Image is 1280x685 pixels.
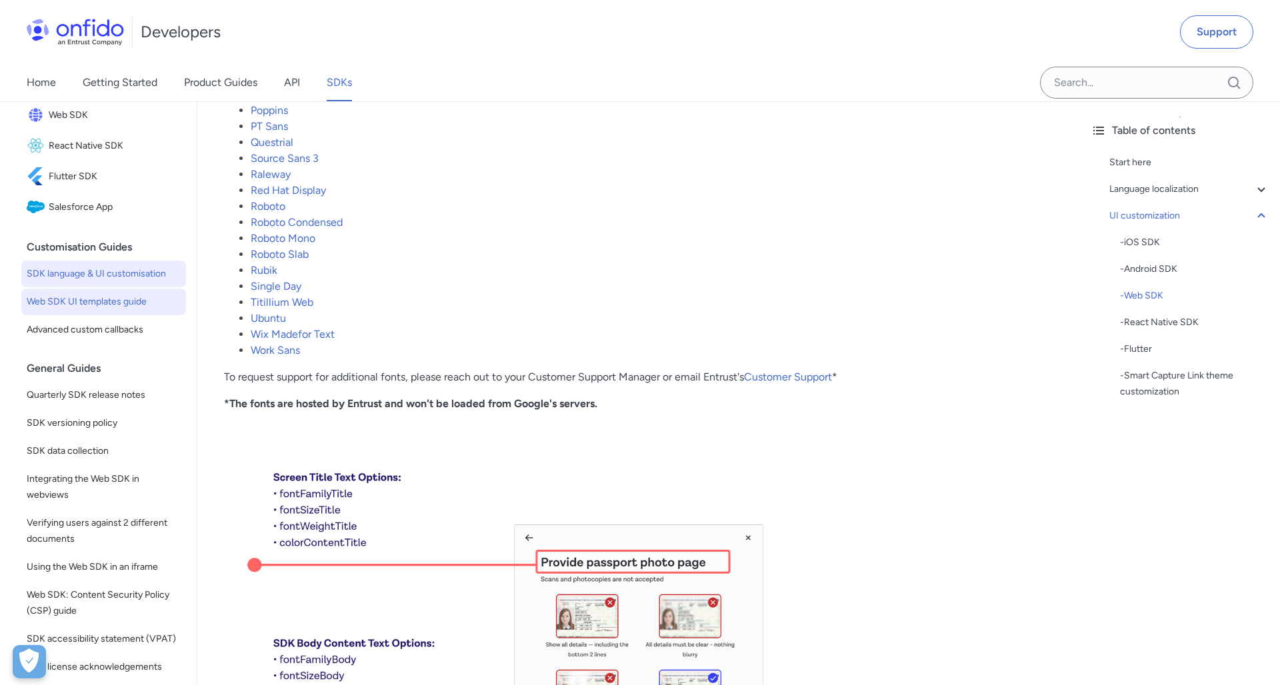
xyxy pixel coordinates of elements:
a: Web SDK UI templates guide [21,289,186,315]
span: SDK accessibility statement (VPAT) [27,631,181,647]
a: SDK accessibility statement (VPAT) [21,626,186,652]
span: SDK data collection [27,443,181,459]
img: IconWeb SDK [27,106,49,125]
a: Raleway [251,168,291,181]
a: SDKs [327,64,352,101]
a: Support [1180,15,1253,49]
a: IconWeb SDKWeb SDK [21,101,186,130]
a: -Flutter [1120,341,1269,357]
a: -Web SDK [1120,288,1269,304]
a: Quarterly SDK release notes [21,382,186,408]
img: IconReact Native SDK [27,137,49,155]
a: Web SDK: Content Security Policy (CSP) guide [21,582,186,624]
a: Using the Web SDK in an iframe [21,554,186,580]
div: - Android SDK [1120,261,1269,277]
div: - Web SDK [1120,288,1269,304]
a: -iOS SDK [1120,235,1269,251]
a: Integrating the Web SDK in webviews [21,466,186,508]
button: Open Preferences [13,645,46,678]
a: Questrial [251,136,293,149]
a: -Smart Capture Link theme customization [1120,368,1269,400]
div: - Smart Capture Link theme customization [1120,368,1269,400]
a: Single Day [251,280,301,293]
a: Roboto [251,200,285,213]
a: Rubik [251,264,277,277]
a: IconReact Native SDKReact Native SDK [21,131,186,161]
a: Poppins [251,104,288,117]
a: IconSalesforce AppSalesforce App [21,193,186,222]
a: Customer Support [744,370,832,383]
strong: *The fonts are hosted by Entrust and won't be loaded from Google's servers. [224,397,597,410]
a: SDK license acknowledgements [21,654,186,680]
span: SDK license acknowledgements [27,659,181,675]
a: API [284,64,300,101]
a: SDK data collection [21,438,186,464]
a: Ubuntu [251,312,286,325]
span: Web SDK UI templates guide [27,294,181,310]
a: -Android SDK [1120,261,1269,277]
div: Customisation Guides [27,234,191,261]
a: Home [27,64,56,101]
span: Advanced custom callbacks [27,322,181,338]
span: Using the Web SDK in an iframe [27,559,181,575]
a: Roboto Slab [251,248,309,261]
img: Onfido Logo [27,19,124,45]
a: -React Native SDK [1120,315,1269,331]
a: Work Sans [251,344,300,356]
span: Web SDK: Content Security Policy (CSP) guide [27,587,181,619]
span: Verifying users against 2 different documents [27,515,181,547]
div: - React Native SDK [1120,315,1269,331]
span: Salesforce App [49,198,181,217]
span: React Native SDK [49,137,181,155]
a: Start here [1109,155,1269,171]
div: Table of contents [1091,123,1269,139]
a: Red Hat Display [251,184,326,197]
a: SDK versioning policy [21,410,186,436]
span: SDK versioning policy [27,415,181,431]
h1: Developers [141,21,221,43]
a: Source Sans 3 [251,152,319,165]
span: Web SDK [49,106,181,125]
a: Verifying users against 2 different documents [21,510,186,552]
div: - iOS SDK [1120,235,1269,251]
a: Roboto Condensed [251,216,343,229]
img: IconSalesforce App [27,198,49,217]
p: To request support for additional fonts, please reach out to your Customer Support Manager or ema... [224,369,1053,385]
span: SDK language & UI customisation [27,266,181,282]
a: Product Guides [184,64,257,101]
div: General Guides [27,355,191,382]
a: SDK language & UI customisation [21,261,186,287]
span: Flutter SDK [49,167,181,186]
a: PT Sans [251,120,288,133]
a: Language localization [1109,181,1269,197]
a: UI customization [1109,208,1269,224]
div: - Flutter [1120,341,1269,357]
a: Wix Madefor Text [251,328,335,341]
a: IconFlutter SDKFlutter SDK [21,162,186,191]
a: Getting Started [83,64,157,101]
a: Advanced custom callbacks [21,317,186,343]
a: Titillium Web [251,296,313,309]
input: Onfido search input field [1040,67,1253,99]
a: Roboto Mono [251,232,315,245]
img: IconFlutter SDK [27,167,49,186]
div: Cookie Preferences [13,645,46,678]
span: Quarterly SDK release notes [27,387,181,403]
span: Integrating the Web SDK in webviews [27,471,181,503]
